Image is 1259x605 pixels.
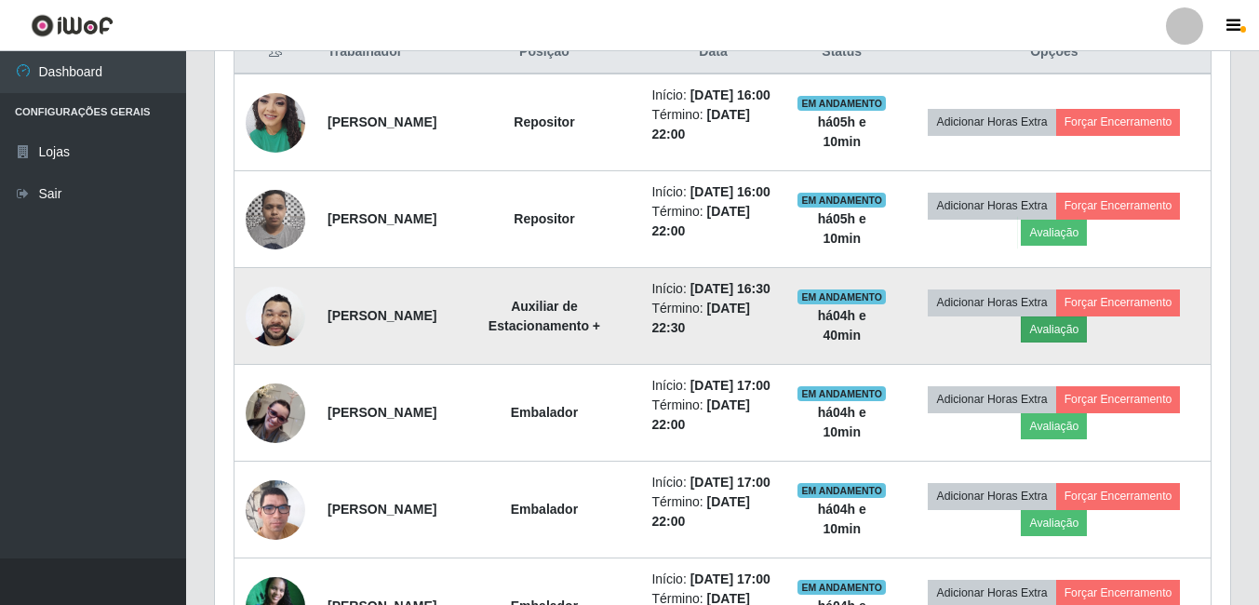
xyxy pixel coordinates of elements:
img: CoreUI Logo [31,14,114,37]
th: Opções [898,31,1212,74]
strong: há 04 h e 40 min [818,308,866,343]
img: 1742396423884.jpeg [246,83,305,162]
button: Forçar Encerramento [1056,386,1181,412]
img: 1732812097920.jpeg [246,383,305,443]
th: Status [786,31,898,74]
th: Data [640,31,785,74]
th: Posição [448,31,640,74]
time: [DATE] 17:00 [690,475,770,490]
span: EM ANDAMENTO [797,289,886,304]
li: Término: [651,299,774,338]
button: Avaliação [1021,510,1087,536]
time: [DATE] 16:00 [690,184,770,199]
span: EM ANDAMENTO [797,580,886,595]
strong: [PERSON_NAME] [328,308,436,323]
strong: [PERSON_NAME] [328,114,436,129]
li: Término: [651,105,774,144]
strong: há 04 h e 10 min [818,502,866,536]
img: 1686430703765.jpeg [246,180,305,259]
time: [DATE] 17:00 [690,571,770,586]
button: Avaliação [1021,413,1087,439]
img: 1737916815457.jpeg [246,457,305,563]
span: EM ANDAMENTO [797,483,886,498]
th: Trabalhador [316,31,448,74]
button: Avaliação [1021,220,1087,246]
span: EM ANDAMENTO [797,96,886,111]
strong: [PERSON_NAME] [328,405,436,420]
button: Forçar Encerramento [1056,193,1181,219]
strong: Auxiliar de Estacionamento + [489,299,600,333]
button: Avaliação [1021,316,1087,343]
strong: há 04 h e 10 min [818,405,866,439]
strong: [PERSON_NAME] [328,211,436,226]
button: Forçar Encerramento [1056,483,1181,509]
button: Adicionar Horas Extra [928,386,1055,412]
span: EM ANDAMENTO [797,193,886,208]
button: Forçar Encerramento [1056,109,1181,135]
strong: Repositor [514,211,574,226]
button: Adicionar Horas Extra [928,289,1055,316]
button: Forçar Encerramento [1056,289,1181,316]
li: Término: [651,202,774,241]
li: Início: [651,376,774,396]
li: Início: [651,570,774,589]
button: Adicionar Horas Extra [928,109,1055,135]
li: Término: [651,396,774,435]
strong: há 05 h e 10 min [818,211,866,246]
strong: Embalador [511,502,578,517]
img: 1713468954192.jpeg [246,276,305,356]
strong: Repositor [514,114,574,129]
strong: [PERSON_NAME] [328,502,436,517]
li: Início: [651,86,774,105]
strong: há 05 h e 10 min [818,114,866,149]
li: Início: [651,279,774,299]
strong: Embalador [511,405,578,420]
span: EM ANDAMENTO [797,386,886,401]
button: Adicionar Horas Extra [928,193,1055,219]
time: [DATE] 16:30 [690,281,770,296]
time: [DATE] 16:00 [690,87,770,102]
li: Início: [651,473,774,492]
li: Término: [651,492,774,531]
button: Adicionar Horas Extra [928,483,1055,509]
li: Início: [651,182,774,202]
time: [DATE] 17:00 [690,378,770,393]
